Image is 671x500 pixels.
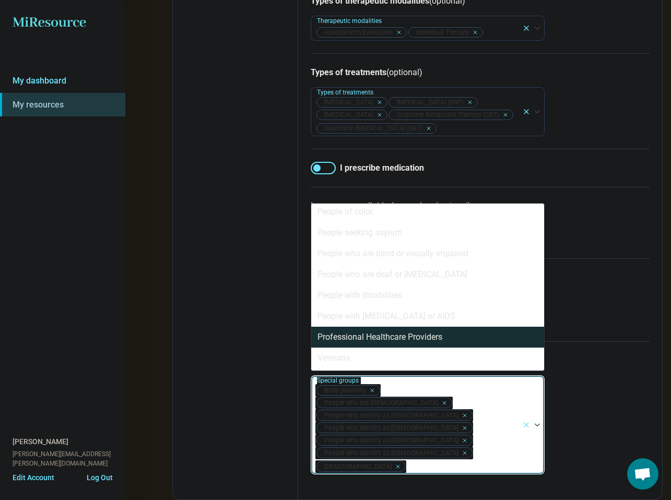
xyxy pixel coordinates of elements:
[317,110,376,120] span: [MEDICAL_DATA]
[340,162,424,174] span: I prescribe medication
[317,227,402,239] div: People seeking asylum
[409,28,472,38] span: Individual Therapy
[317,310,455,323] div: People with [MEDICAL_DATA] or AIDS
[311,200,650,212] h3: Languages available for services
[386,67,422,77] span: (optional)
[13,436,68,447] span: [PERSON_NAME]
[311,66,650,79] h3: Types of treatments
[317,268,467,281] div: People who are deaf or [MEDICAL_DATA]
[317,398,441,408] span: People who are [DEMOGRAPHIC_DATA]
[317,377,361,384] label: Special groups
[317,98,376,108] span: [MEDICAL_DATA]
[317,89,375,96] label: Types of treatments
[317,331,442,343] div: Professional Healthcare Providers
[317,352,350,364] div: Veterans
[317,247,468,260] div: People who are blind or visually impaired
[13,472,54,483] button: Edit Account
[317,206,373,218] div: People of color
[627,458,658,490] a: Open chat
[317,124,426,134] span: Dialectical [MEDICAL_DATA] (DBT)
[317,410,462,420] span: People who identify as [DEMOGRAPHIC_DATA]
[435,201,471,211] span: (optional)
[13,449,125,468] span: [PERSON_NAME][EMAIL_ADDRESS][PERSON_NAME][DOMAIN_NAME]
[390,98,467,108] span: [MEDICAL_DATA] (ERP)
[317,28,396,38] span: Assessment/Evaluation
[317,461,395,471] span: [DEMOGRAPHIC_DATA]
[317,386,369,396] span: Body positivity
[390,110,502,120] span: Cognitive Behavioral Therapy (CBT)
[317,17,384,25] label: Therapeutic modalities
[317,435,462,445] span: People who identify as [DEMOGRAPHIC_DATA]
[317,448,462,458] span: People who identify as [DEMOGRAPHIC_DATA]
[317,423,462,433] span: People who identify as [DEMOGRAPHIC_DATA]
[87,472,113,481] button: Log Out
[317,289,402,302] div: People with disabilities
